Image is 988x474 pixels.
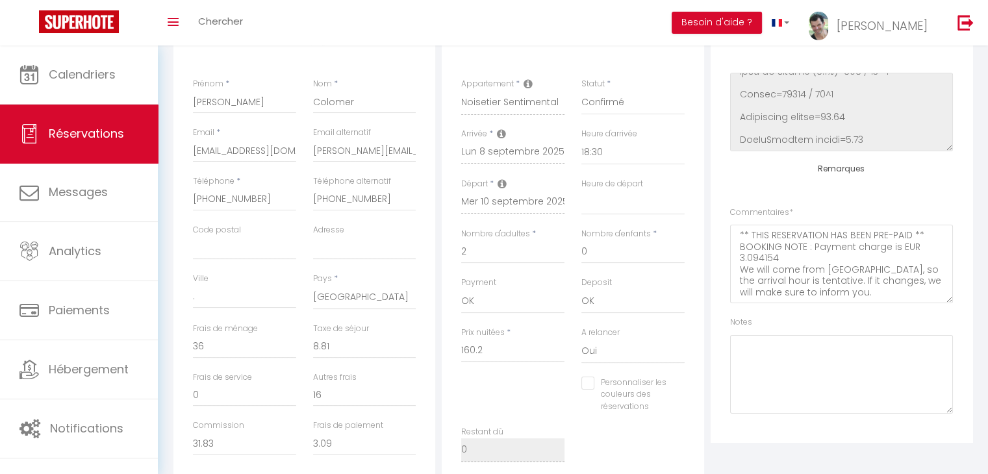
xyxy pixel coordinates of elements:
h4: Remarques [730,164,953,173]
label: Payment [461,277,496,289]
span: Hébergement [49,361,129,377]
label: Téléphone [193,175,234,188]
label: Prix nuitées [461,327,505,339]
label: Code postal [193,224,241,236]
label: Commentaires [730,206,793,219]
span: Analytics [49,243,101,259]
label: Nom [313,78,332,90]
label: Heure de départ [581,178,643,190]
label: Prénom [193,78,223,90]
label: Ville [193,273,209,285]
label: Frais de ménage [193,323,258,335]
label: Email [193,127,214,139]
span: Réservations [49,125,124,142]
label: Restant dû [461,426,503,438]
label: Nombre d'adultes [461,228,530,240]
label: Notes [730,316,752,329]
button: Ouvrir le widget de chat LiveChat [10,5,49,44]
label: Deposit [581,277,612,289]
button: Besoin d'aide ? [672,12,762,34]
img: logout [957,14,974,31]
span: Messages [49,184,108,200]
label: Départ [461,178,488,190]
span: Paiements [49,302,110,318]
label: Arrivée [461,128,487,140]
label: Autres frais [313,371,357,384]
img: Super Booking [39,10,119,33]
label: Frais de paiement [313,419,383,432]
label: Frais de service [193,371,252,384]
label: A relancer [581,327,620,339]
span: Notifications [50,420,123,436]
span: [PERSON_NAME] [837,18,928,34]
label: Pays [313,273,332,285]
label: Heure d'arrivée [581,128,637,140]
label: Nombre d'enfants [581,228,651,240]
span: Calendriers [49,66,116,82]
label: Statut [581,78,605,90]
label: Email alternatif [313,127,371,139]
span: Chercher [198,14,243,28]
label: Appartement [461,78,514,90]
h4: Détails Réservation [461,36,684,45]
label: Adresse [313,224,344,236]
h4: Détails Voyageur [193,36,416,45]
label: Commission [193,419,244,432]
label: Taxe de séjour [313,323,369,335]
label: Téléphone alternatif [313,175,391,188]
img: ... [809,12,828,40]
label: Personnaliser les couleurs des réservations [594,377,668,414]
